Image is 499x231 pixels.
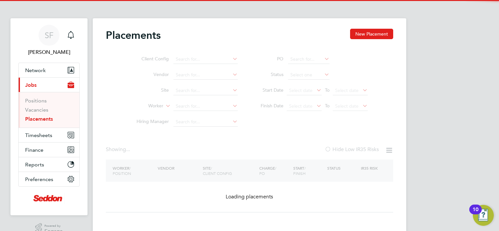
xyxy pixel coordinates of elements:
button: Open Resource Center, 10 new notifications [473,205,494,226]
a: Vacancies [25,107,48,113]
label: Hide Low IR35 Risks [325,146,379,153]
div: 10 [473,209,478,218]
span: Timesheets [25,132,52,138]
button: New Placement [350,29,393,39]
span: Jobs [25,82,37,88]
span: Reports [25,162,44,168]
span: ... [126,146,130,153]
span: Network [25,67,46,73]
div: Jobs [19,92,79,128]
a: Go to home page [18,193,80,204]
button: Network [19,63,79,77]
div: Showing [106,146,131,153]
img: seddonconstruction-logo-retina.png [33,193,65,204]
a: SF[PERSON_NAME] [18,25,80,56]
span: Finance [25,147,43,153]
h2: Placements [106,29,161,42]
span: Powered by [44,223,63,229]
button: Timesheets [19,128,79,142]
span: SF [45,31,54,39]
span: Stephen Foster [18,48,80,56]
button: Jobs [19,78,79,92]
button: Finance [19,143,79,157]
nav: Main navigation [10,18,88,215]
a: Placements [25,116,53,122]
span: Preferences [25,176,53,182]
a: Positions [25,98,47,104]
button: Preferences [19,172,79,186]
button: Reports [19,157,79,172]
